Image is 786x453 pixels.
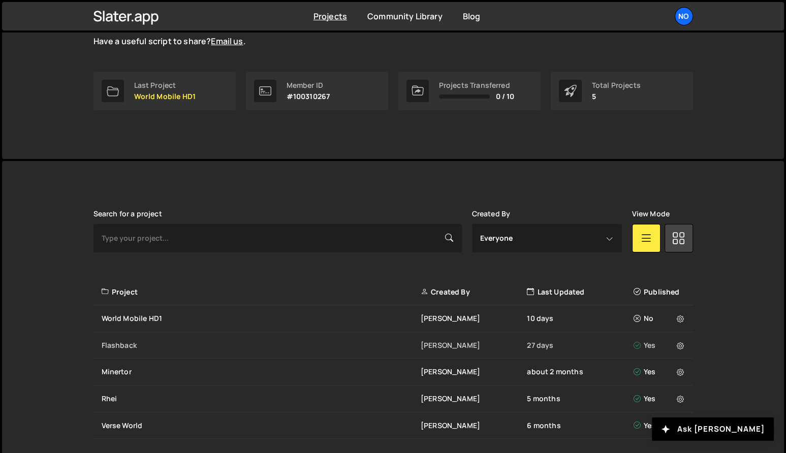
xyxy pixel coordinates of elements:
[93,332,693,359] a: Flashback [PERSON_NAME] 27 days Yes
[134,92,196,101] p: World Mobile HD1
[527,367,633,377] div: about 2 months
[102,420,421,431] div: Verse World
[102,287,421,297] div: Project
[634,394,687,404] div: Yes
[421,394,527,404] div: [PERSON_NAME]
[463,11,481,22] a: Blog
[592,92,641,101] p: 5
[527,340,633,350] div: 27 days
[134,81,196,89] div: Last Project
[287,81,330,89] div: Member ID
[632,210,670,218] label: View Mode
[421,340,527,350] div: [PERSON_NAME]
[421,287,527,297] div: Created By
[421,420,527,431] div: [PERSON_NAME]
[102,367,421,377] div: Minertor
[421,313,527,323] div: [PERSON_NAME]
[439,81,515,89] div: Projects Transferred
[634,287,687,297] div: Published
[634,367,687,377] div: Yes
[367,11,443,22] a: Community Library
[211,36,243,47] a: Email us
[421,367,527,377] div: [PERSON_NAME]
[93,305,693,332] a: World Mobile HD1 [PERSON_NAME] 10 days No
[102,340,421,350] div: Flashback
[472,210,511,218] label: Created By
[93,224,462,252] input: Type your project...
[93,72,236,110] a: Last Project World Mobile HD1
[496,92,515,101] span: 0 / 10
[93,385,693,412] a: Rhei [PERSON_NAME] 5 months Yes
[93,359,693,385] a: Minertor [PERSON_NAME] about 2 months Yes
[634,340,687,350] div: Yes
[93,210,162,218] label: Search for a project
[93,412,693,439] a: Verse World [PERSON_NAME] 6 months Yes
[675,7,693,25] a: No
[652,417,774,441] button: Ask [PERSON_NAME]
[527,394,633,404] div: 5 months
[527,313,633,323] div: 10 days
[634,420,687,431] div: Yes
[527,287,633,297] div: Last Updated
[634,313,687,323] div: No
[527,420,633,431] div: 6 months
[287,92,330,101] p: #100310267
[102,394,421,404] div: Rhei
[102,313,421,323] div: World Mobile HD1
[313,11,347,22] a: Projects
[592,81,641,89] div: Total Projects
